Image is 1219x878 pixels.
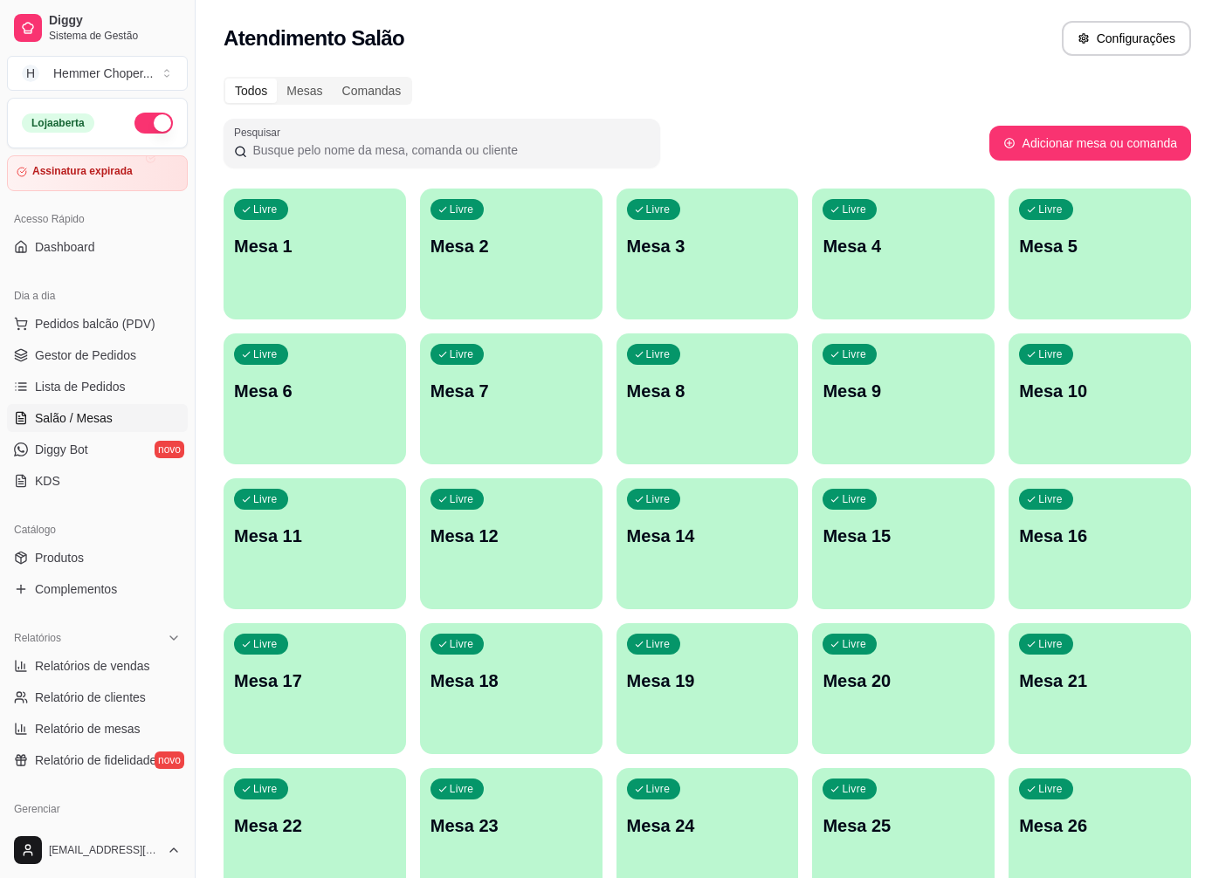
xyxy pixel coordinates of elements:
a: Assinatura expirada [7,155,188,191]
button: Pedidos balcão (PDV) [7,310,188,338]
p: Livre [842,637,866,651]
p: Mesa 14 [627,524,789,548]
p: Mesa 22 [234,813,396,838]
button: LivreMesa 10 [1009,333,1191,464]
p: Livre [1038,637,1063,651]
p: Mesa 25 [823,813,984,838]
button: LivreMesa 9 [812,333,995,464]
a: Lista de Pedidos [7,373,188,401]
p: Mesa 12 [430,524,592,548]
span: Diggy Bot [35,441,88,458]
div: Catálogo [7,516,188,544]
p: Mesa 7 [430,379,592,403]
p: Mesa 26 [1019,813,1181,838]
span: Lista de Pedidos [35,378,126,395]
a: Complementos [7,575,188,603]
button: LivreMesa 16 [1009,478,1191,609]
a: Produtos [7,544,188,572]
a: KDS [7,467,188,495]
p: Livre [646,202,671,216]
button: LivreMesa 6 [224,333,406,464]
span: Pedidos balcão (PDV) [35,315,155,333]
p: Livre [842,347,866,361]
span: Gestor de Pedidos [35,346,136,364]
span: Relatório de clientes [35,689,146,706]
div: Mesas [277,79,332,103]
p: Livre [1038,347,1063,361]
span: Produtos [35,549,84,566]
p: Livre [646,492,671,506]
a: Gestor de Pedidos [7,341,188,369]
button: LivreMesa 14 [616,478,799,609]
button: LivreMesa 21 [1009,623,1191,754]
p: Mesa 8 [627,379,789,403]
button: Adicionar mesa ou comanda [989,126,1191,161]
button: Alterar Status [134,113,173,134]
p: Mesa 9 [823,379,984,403]
p: Livre [450,347,474,361]
p: Livre [1038,492,1063,506]
p: Livre [450,202,474,216]
p: Mesa 11 [234,524,396,548]
span: Relatórios de vendas [35,657,150,675]
p: Mesa 10 [1019,379,1181,403]
p: Livre [842,202,866,216]
h2: Atendimento Salão [224,24,404,52]
button: LivreMesa 4 [812,189,995,319]
span: Salão / Mesas [35,409,113,427]
p: Livre [1038,782,1063,796]
div: Todos [225,79,277,103]
button: LivreMesa 8 [616,333,799,464]
a: Relatórios de vendas [7,652,188,680]
p: Mesa 5 [1019,234,1181,258]
p: Livre [450,492,474,506]
p: Mesa 2 [430,234,592,258]
p: Mesa 3 [627,234,789,258]
p: Mesa 15 [823,524,984,548]
p: Mesa 20 [823,669,984,693]
span: Relatório de mesas [35,720,141,737]
p: Mesa 1 [234,234,396,258]
label: Pesquisar [234,125,286,140]
p: Mesa 18 [430,669,592,693]
p: Mesa 19 [627,669,789,693]
div: Hemmer Choper ... [53,65,153,82]
article: Assinatura expirada [32,165,133,178]
button: Configurações [1062,21,1191,56]
div: Loja aberta [22,113,94,133]
a: Relatório de mesas [7,715,188,743]
p: Livre [253,202,278,216]
p: Mesa 4 [823,234,984,258]
span: Dashboard [35,238,95,256]
p: Livre [1038,202,1063,216]
p: Livre [253,492,278,506]
p: Livre [842,782,866,796]
p: Livre [646,782,671,796]
button: Select a team [7,56,188,91]
a: Diggy Botnovo [7,436,188,463]
button: [EMAIL_ADDRESS][DOMAIN_NAME] [7,829,188,871]
div: Gerenciar [7,795,188,823]
span: Complementos [35,580,117,598]
p: Livre [450,782,474,796]
p: Mesa 23 [430,813,592,838]
button: LivreMesa 17 [224,623,406,754]
a: Dashboard [7,233,188,261]
button: LivreMesa 15 [812,478,995,609]
p: Livre [253,782,278,796]
button: LivreMesa 19 [616,623,799,754]
p: Livre [450,637,474,651]
p: Livre [646,347,671,361]
button: LivreMesa 11 [224,478,406,609]
p: Livre [253,637,278,651]
button: LivreMesa 12 [420,478,603,609]
span: Relatório de fidelidade [35,751,156,769]
span: Diggy [49,13,181,29]
div: Acesso Rápido [7,205,188,233]
a: Salão / Mesas [7,404,188,432]
button: LivreMesa 5 [1009,189,1191,319]
button: LivreMesa 2 [420,189,603,319]
button: LivreMesa 18 [420,623,603,754]
p: Mesa 21 [1019,669,1181,693]
input: Pesquisar [247,141,650,159]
